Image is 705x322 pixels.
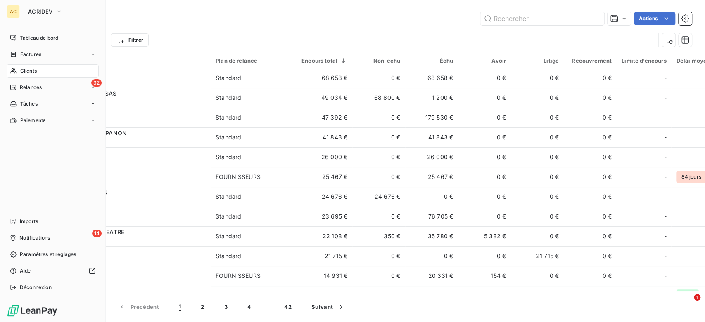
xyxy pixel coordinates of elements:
[634,12,675,25] button: Actions
[664,232,666,240] span: -
[301,57,347,64] div: Encours total
[664,74,666,82] span: -
[216,57,292,64] div: Plan de relance
[57,236,206,244] span: 009578
[57,78,206,86] span: 028499
[458,68,511,88] td: 0 €
[458,246,511,266] td: 0 €
[216,113,241,122] div: Standard
[237,298,261,315] button: 4
[458,266,511,286] td: 154 €
[352,127,405,147] td: 0 €
[20,117,45,124] span: Paiements
[511,226,564,246] td: 0 €
[352,207,405,226] td: 0 €
[261,300,274,313] span: …
[7,248,99,261] a: Paramètres et réglages
[458,88,511,108] td: 0 €
[511,187,564,207] td: 0 €
[7,81,99,94] a: 32Relances
[564,226,617,246] td: 0 €
[405,88,458,108] td: 1 200 €
[28,8,52,15] span: AGRIDEV
[677,294,697,314] iframe: Intercom live chat
[7,97,99,110] a: Tâches
[564,187,617,207] td: 0 €
[297,147,352,167] td: 26 000 €
[458,226,511,246] td: 5 382 €
[694,294,700,301] span: 1
[352,286,405,306] td: 0 €
[92,230,102,237] span: 14
[7,31,99,45] a: Tableau de bord
[405,266,458,286] td: 20 331 €
[405,226,458,246] td: 35 780 €
[564,88,617,108] td: 0 €
[458,147,511,167] td: 0 €
[57,137,206,146] span: 011347
[20,267,31,275] span: Aide
[564,167,617,187] td: 0 €
[297,207,352,226] td: 23 695 €
[458,207,511,226] td: 0 €
[297,88,352,108] td: 49 034 €
[20,84,42,91] span: Relances
[564,286,617,306] td: 0 €
[405,108,458,127] td: 179 530 €
[622,57,666,64] div: Limite d’encours
[564,266,617,286] td: 0 €
[352,187,405,207] td: 24 676 €
[7,264,99,277] a: Aide
[516,57,559,64] div: Litige
[297,286,352,306] td: 14 500 €
[297,127,352,147] td: 41 843 €
[664,252,666,260] span: -
[19,234,50,242] span: Notifications
[7,48,99,61] a: Factures
[405,68,458,88] td: 68 658 €
[7,64,99,78] a: Clients
[108,298,169,315] button: Précédent
[20,218,38,225] span: Imports
[169,298,191,315] button: 1
[216,212,241,221] div: Standard
[274,298,301,315] button: 42
[352,147,405,167] td: 0 €
[458,286,511,306] td: 0 €
[405,127,458,147] td: 41 843 €
[405,167,458,187] td: 25 467 €
[352,246,405,266] td: 0 €
[664,113,666,122] span: -
[297,167,352,187] td: 25 467 €
[511,147,564,167] td: 0 €
[511,246,564,266] td: 21 715 €
[458,187,511,207] td: 0 €
[564,68,617,88] td: 0 €
[405,207,458,226] td: 76 705 €
[91,79,102,87] span: 32
[216,272,261,280] div: FOURNISSEURS
[352,108,405,127] td: 0 €
[216,153,241,161] div: Standard
[352,68,405,88] td: 0 €
[214,298,237,315] button: 3
[664,272,666,280] span: -
[57,256,206,264] span: 024437
[7,215,99,228] a: Imports
[216,193,241,201] div: Standard
[664,212,666,221] span: -
[664,94,666,102] span: -
[297,246,352,266] td: 21 715 €
[564,147,617,167] td: 0 €
[216,252,241,260] div: Standard
[511,127,564,147] td: 0 €
[564,108,617,127] td: 0 €
[352,88,405,108] td: 68 800 €
[458,127,511,147] td: 0 €
[297,108,352,127] td: 47 392 €
[511,286,564,306] td: 0 €
[511,207,564,226] td: 0 €
[297,226,352,246] td: 22 108 €
[20,67,37,75] span: Clients
[57,177,206,185] span: 012583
